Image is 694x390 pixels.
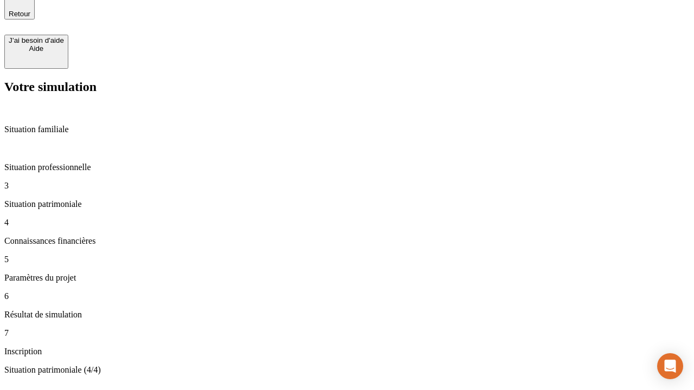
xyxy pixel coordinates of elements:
[9,44,64,53] div: Aide
[4,199,690,209] p: Situation patrimoniale
[4,35,68,69] button: J’ai besoin d'aideAide
[4,328,690,338] p: 7
[4,218,690,227] p: 4
[4,80,690,94] h2: Votre simulation
[9,36,64,44] div: J’ai besoin d'aide
[4,347,690,356] p: Inscription
[4,181,690,191] p: 3
[657,353,683,379] div: Open Intercom Messenger
[4,291,690,301] p: 6
[4,255,690,264] p: 5
[4,125,690,134] p: Situation familiale
[4,162,690,172] p: Situation professionnelle
[4,310,690,320] p: Résultat de simulation
[4,273,690,283] p: Paramètres du projet
[4,236,690,246] p: Connaissances financières
[4,365,690,375] p: Situation patrimoniale (4/4)
[9,10,30,18] span: Retour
